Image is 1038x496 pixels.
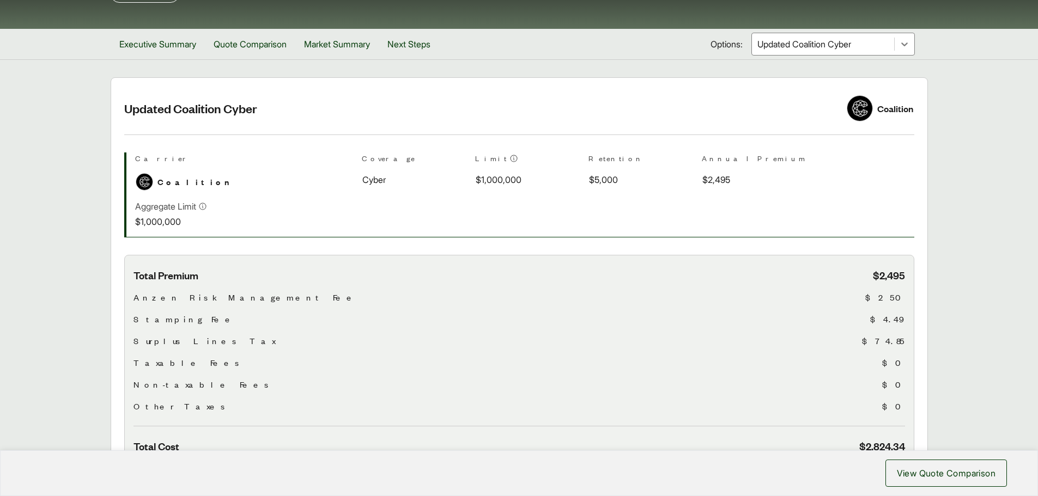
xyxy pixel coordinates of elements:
span: Non-taxable Fees [133,378,273,391]
img: Coalition logo [847,96,872,121]
span: $1,000,000 [476,173,521,186]
span: Stamping Fee [133,313,236,326]
button: Next Steps [379,29,439,59]
span: Options: [711,38,743,51]
span: $250 [865,291,905,304]
button: Market Summary [295,29,379,59]
th: Carrier [135,152,353,168]
span: Surplus Lines Tax [133,334,275,347]
th: Coverage [362,152,466,168]
img: Coalition logo [136,174,153,190]
button: View Quote Comparison [885,460,1007,487]
span: Cyber [362,173,386,186]
span: $2,495 [873,268,905,282]
h2: Updated Coalition Cyber [124,100,834,117]
p: $1,000,000 [135,215,207,228]
th: Limit [475,152,580,168]
span: Coalition [157,175,234,188]
span: $2,495 [702,173,730,186]
span: Anzen Risk Management Fee [133,291,357,304]
span: Total Premium [133,268,198,282]
div: Coalition [877,101,913,116]
span: $4.49 [870,313,905,326]
span: $5,000 [589,173,618,186]
p: Aggregate Limit [135,200,196,213]
button: Executive Summary [111,29,205,59]
span: View Quote Comparison [897,467,995,480]
span: $2,824.34 [859,439,905,453]
button: Quote Comparison [205,29,295,59]
th: Annual Premium [702,152,806,168]
span: $0 [882,356,905,369]
span: Total Cost [133,439,179,453]
span: Other Taxes [133,400,229,413]
span: $74.85 [862,334,905,347]
th: Retention [588,152,693,168]
span: $0 [882,400,905,413]
span: Taxable Fees [133,356,244,369]
span: $0 [882,378,905,391]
